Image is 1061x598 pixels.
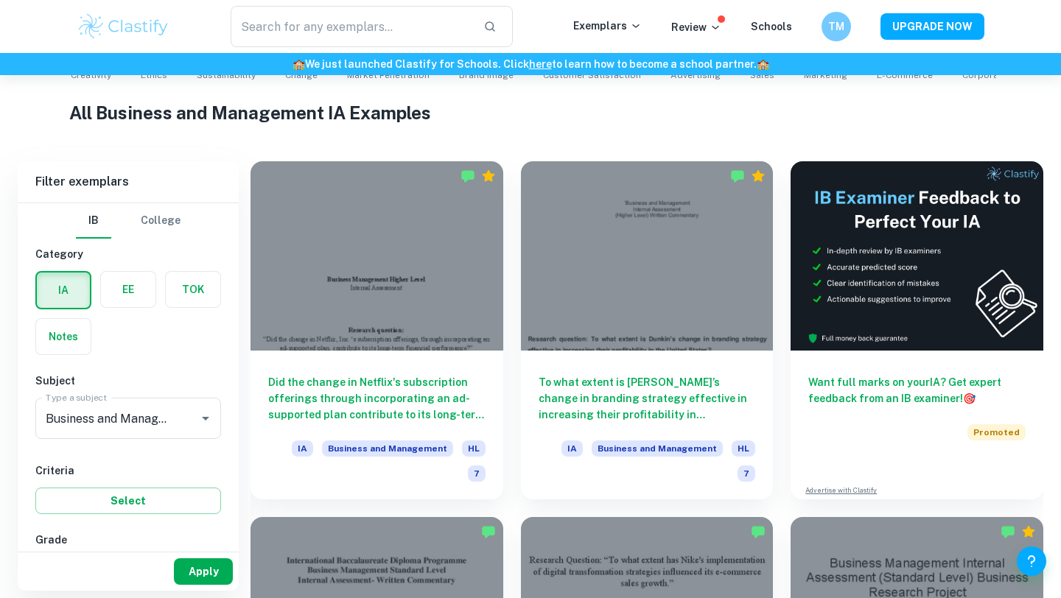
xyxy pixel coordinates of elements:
[46,391,107,404] label: Type a subject
[69,99,992,126] h1: All Business and Management IA Examples
[36,319,91,354] button: Notes
[828,18,845,35] h6: TM
[77,12,170,41] img: Clastify logo
[543,68,641,82] span: Customer Satisfaction
[880,13,984,40] button: UPGRADE NOW
[322,440,453,457] span: Business and Management
[71,68,111,82] span: Creativity
[822,12,851,41] button: TM
[1001,524,1015,539] img: Marked
[757,58,769,70] span: 🏫
[751,169,766,183] div: Premium
[750,68,774,82] span: Sales
[573,18,642,34] p: Exemplars
[3,56,1058,72] h6: We just launched Clastify for Schools. Click to learn how to become a school partner.
[592,440,723,457] span: Business and Management
[670,68,721,82] span: Advertising
[35,246,221,262] h6: Category
[967,424,1026,440] span: Promoted
[268,374,486,423] h6: Did the change in Netflix's subscription offerings through incorporating an ad-supported plan con...
[732,440,755,457] span: HL
[751,524,766,539] img: Marked
[285,68,318,82] span: Change
[35,373,221,389] h6: Subject
[481,169,496,183] div: Premium
[292,440,313,457] span: IA
[791,161,1043,499] a: Want full marks on yourIA? Get expert feedback from an IB examiner!PromotedAdvertise with Clastify
[521,161,774,499] a: To what extent is [PERSON_NAME]’s change in branding strategy effective in increasing their profi...
[529,58,552,70] a: here
[963,393,976,404] span: 🎯
[738,465,755,482] span: 7
[35,462,221,479] h6: Criteria
[462,440,486,457] span: HL
[751,21,792,32] a: Schools
[1021,524,1036,539] div: Premium
[539,374,756,423] h6: To what extent is [PERSON_NAME]’s change in branding strategy effective in increasing their profi...
[481,524,496,539] img: Marked
[166,272,220,307] button: TOK
[468,465,486,482] span: 7
[804,68,847,82] span: Marketing
[962,68,1060,82] span: Corporate Profitability
[76,203,181,239] div: Filter type choice
[877,68,933,82] span: E-commerce
[35,532,221,548] h6: Grade
[808,374,1026,407] h6: Want full marks on your IA ? Get expert feedback from an IB examiner!
[459,68,514,82] span: Brand Image
[805,485,877,496] a: Advertise with Clastify
[35,488,221,514] button: Select
[293,58,305,70] span: 🏫
[37,272,90,308] button: IA
[1017,546,1046,576] button: Help and Feedback
[251,161,503,499] a: Did the change in Netflix's subscription offerings through incorporating an ad-supported plan con...
[347,68,430,82] span: Market Penetration
[791,161,1043,351] img: Thumbnail
[231,6,472,47] input: Search for any exemplars...
[195,408,216,429] button: Open
[671,19,721,35] p: Review
[141,68,167,82] span: Ethics
[561,440,583,457] span: IA
[730,169,745,183] img: Marked
[76,203,111,239] button: IB
[101,272,155,307] button: EE
[18,161,239,203] h6: Filter exemplars
[197,68,256,82] span: Sustainability
[461,169,475,183] img: Marked
[174,558,233,585] button: Apply
[141,203,181,239] button: College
